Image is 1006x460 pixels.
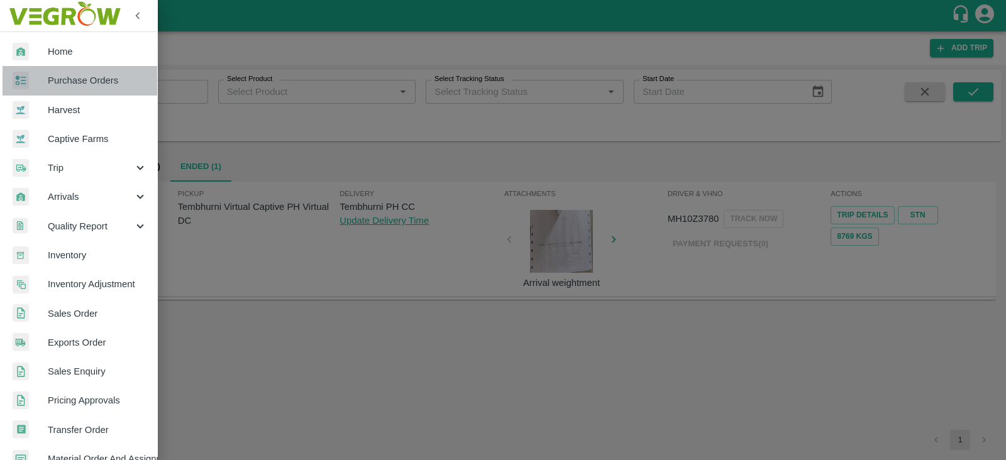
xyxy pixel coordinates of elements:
span: Exports Order [48,336,147,349]
span: Sales Order [48,307,147,320]
img: whArrival [13,43,29,61]
span: Captive Farms [48,132,147,146]
img: harvest [13,101,29,119]
img: reciept [13,72,29,90]
img: shipments [13,333,29,351]
span: Inventory Adjustment [48,277,147,291]
span: Transfer Order [48,423,147,437]
img: sales [13,363,29,381]
span: Home [48,45,147,58]
img: delivery [13,159,29,177]
img: harvest [13,129,29,148]
span: Trip [48,161,133,175]
span: Arrivals [48,190,133,204]
img: whArrival [13,188,29,206]
span: Inventory [48,248,147,262]
span: Purchase Orders [48,74,147,87]
img: sales [13,392,29,410]
img: whInventory [13,246,29,265]
img: qualityReport [13,218,28,234]
img: sales [13,304,29,322]
span: Sales Enquiry [48,364,147,378]
span: Harvest [48,103,147,117]
img: inventory [13,275,29,293]
span: Pricing Approvals [48,393,147,407]
img: whTransfer [13,420,29,439]
span: Quality Report [48,219,133,233]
